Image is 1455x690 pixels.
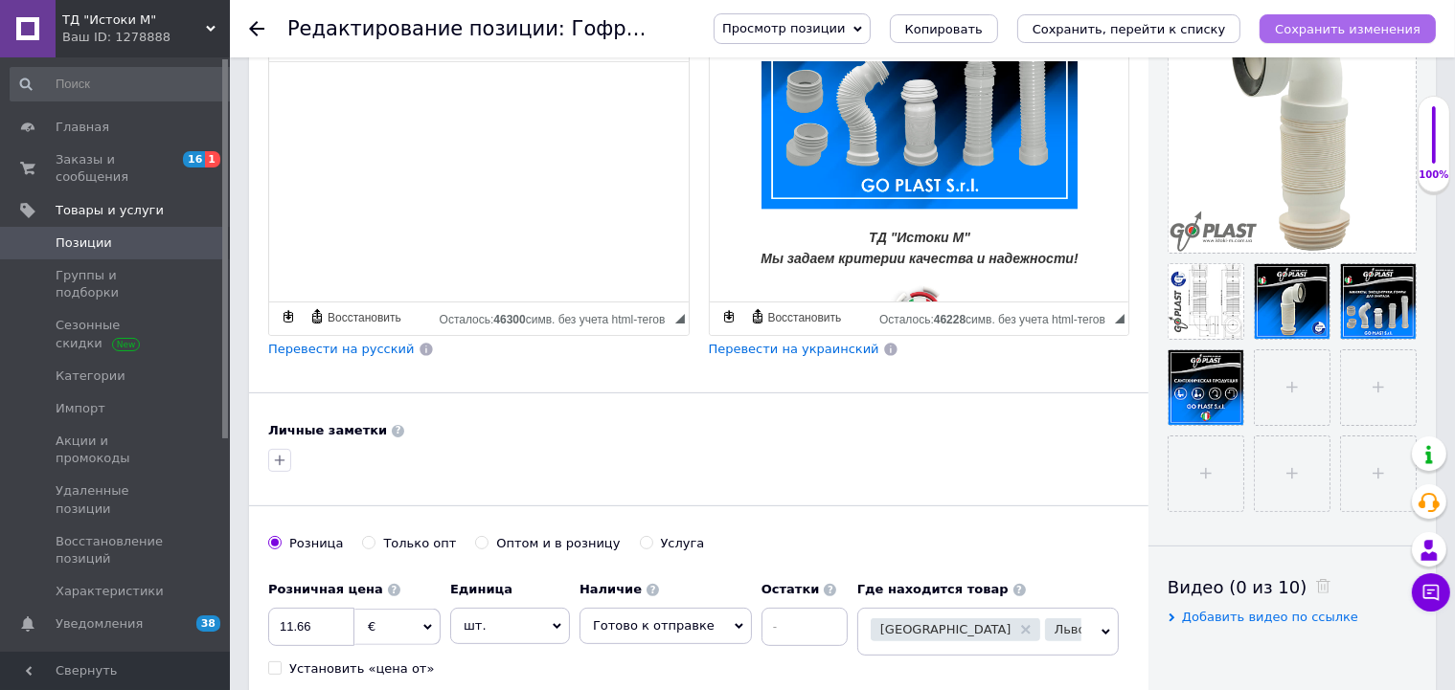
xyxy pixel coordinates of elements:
[56,234,112,252] span: Позиции
[1055,623,1094,635] span: Львов
[278,306,299,327] a: Сделать резервную копию сейчас
[593,618,715,633] span: Готово к отправке
[890,14,998,43] button: Копировать
[268,608,354,646] input: 0
[205,151,220,167] span: 1
[440,308,675,326] div: Подсчет символов
[722,21,845,35] span: Просмотр позиции
[747,306,845,327] a: Восстановить
[675,314,685,323] span: Перетащите для изменения размера
[580,582,642,596] b: Наличие
[879,308,1115,326] div: Подсчет символов
[167,219,253,284] img: Гофра для унитаза угловая длина растяжения L=290÷590 мм с уплотнителем GO-MAGIC LUX 1024ELBOW1.NI...
[56,400,105,417] span: Импорт
[762,582,820,596] b: Остатки
[56,649,177,683] span: Показатели работы компании
[10,67,237,101] input: Поиск
[56,615,143,633] span: Уведомления
[765,310,842,326] span: Восстановить
[709,342,879,356] span: Перевести на украинский
[493,313,525,326] span: 46300
[56,202,164,219] span: Товары и услуги
[1412,573,1450,612] button: Чат с покупателем
[56,433,177,467] span: Акции и промокоды
[1182,610,1358,624] span: Добавить видео по ссылке
[710,62,1129,301] iframe: Визуальный текстовый редактор, FF4E2EA2-A038-468A-8EC0-D5A6416791C8
[56,533,177,568] span: Восстановление позиций
[661,535,705,552] div: Услуга
[1419,168,1449,182] div: 100%
[1168,577,1307,597] span: Видео (0 из 10)
[1275,22,1421,36] i: Сохранить изменения
[56,482,177,517] span: Удаленные позиции
[269,62,689,301] iframe: Визуальный текстовый редактор, 6E16959C-AC3B-4EDB-9BD6-3979F125146B
[383,535,456,552] div: Только опт
[62,11,206,29] span: ТД "Истоки М"
[56,367,125,385] span: Категории
[56,317,177,351] span: Сезонные скидки
[1260,14,1436,43] button: Сохранить изменения
[62,29,230,46] div: Ваш ID: 1278888
[1017,14,1241,43] button: Сохранить, перейти к списку
[934,313,966,326] span: 46228
[196,615,220,632] span: 38
[56,151,177,186] span: Заказы и сообщения
[289,660,434,678] div: Установить «цена от»
[268,423,387,437] b: Личные заметки
[183,151,205,167] span: 16
[1418,96,1450,192] div: 100% Качество заполнения
[249,21,264,36] div: Вернуться назад
[325,310,401,326] span: Восстановить
[56,583,164,600] span: Характеристики
[56,267,177,301] span: Группы и подборки
[450,582,512,596] b: Единица
[496,535,620,552] div: Оптом и в розницу
[307,306,404,327] a: Восстановить
[1033,22,1226,36] i: Сохранить, перейти к списку
[56,119,109,136] span: Главная
[289,535,343,552] div: Розница
[268,342,415,356] span: Перевести на русский
[905,22,983,36] span: Копировать
[268,582,383,596] b: Розничная цена
[762,608,848,646] input: -
[1115,314,1125,323] span: Перетащите для изменения размера
[368,619,375,634] span: €
[857,582,1009,596] b: Где находится товар
[880,623,1012,635] span: [GEOGRAPHIC_DATA]
[450,608,570,644] span: шт.
[718,306,739,327] a: Сделать резервную копию сейчас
